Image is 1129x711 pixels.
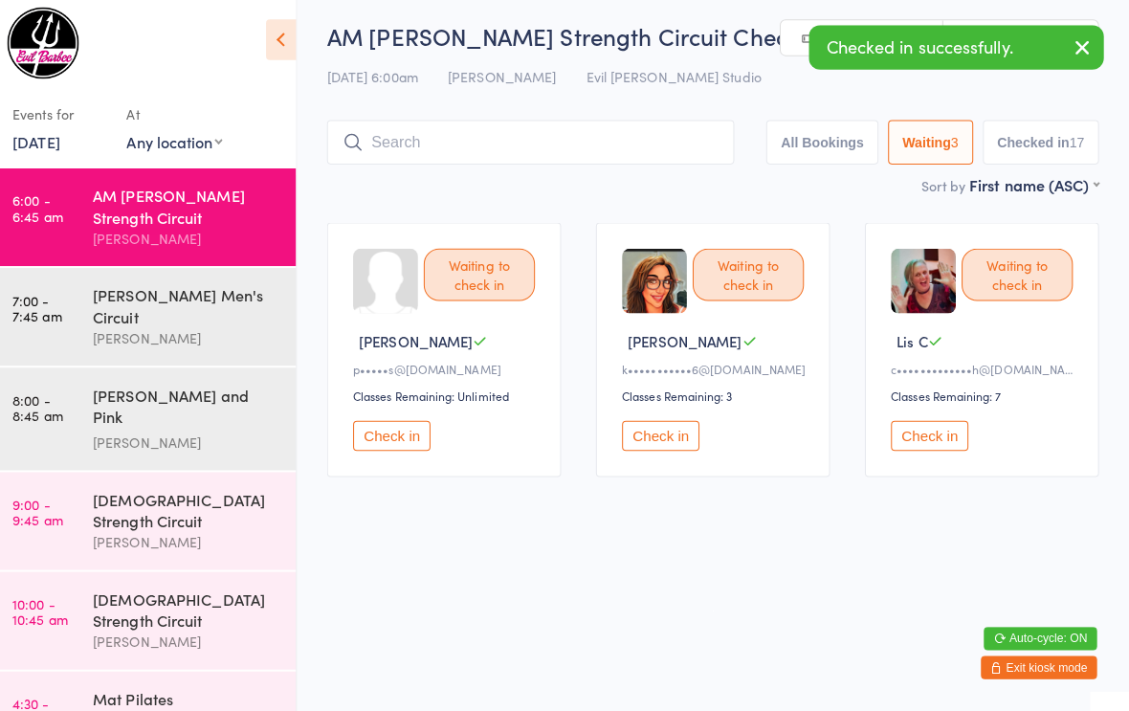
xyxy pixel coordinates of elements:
[104,632,289,654] div: [PERSON_NAME]
[104,589,289,632] div: [DEMOGRAPHIC_DATA] Strength Circuit
[6,273,305,369] a: 7:00 -7:45 am[PERSON_NAME] Men's Circuit[PERSON_NAME]
[104,434,289,456] div: [PERSON_NAME]
[891,126,975,170] button: Waiting3
[104,289,289,331] div: [PERSON_NAME] Men's Circuit
[894,254,958,318] img: image1656840585.png
[985,628,1097,651] button: Auto-cycle: ON
[985,126,1099,170] button: Checked in17
[362,365,547,381] div: p•••••s@[DOMAIN_NAME]
[628,390,813,407] div: Classes Remaining: 3
[894,424,970,454] button: Check in
[25,137,72,158] a: [DATE]
[6,371,305,473] a: 8:00 -8:45 am[PERSON_NAME] and Pink [DEMOGRAPHIC_DATA][PERSON_NAME]
[336,27,1099,58] h2: AM [PERSON_NAME] Strength Circuit Check-in
[6,475,305,571] a: 9:00 -9:45 am[DEMOGRAPHIC_DATA] Strength Circuit[PERSON_NAME]
[592,74,765,93] span: Evil [PERSON_NAME] Studio
[104,331,289,353] div: [PERSON_NAME]
[362,424,438,454] button: Check in
[138,105,232,137] div: At
[25,395,75,426] time: 8:00 - 8:45 am
[25,198,75,229] time: 6:00 - 6:45 am
[104,233,289,255] div: [PERSON_NAME]
[19,14,91,86] img: Evil Barbee Personal Training
[894,365,1079,381] div: c•••••••••••••h@[DOMAIN_NAME]
[983,656,1097,679] button: Exit kiosk mode
[25,499,75,529] time: 9:00 - 9:45 am
[923,182,967,201] label: Sort by
[628,254,692,318] img: image1653888091.png
[899,335,930,355] span: Lis C
[628,365,813,381] div: k•••••••••••6@[DOMAIN_NAME]
[362,390,547,407] div: Classes Remaining: Unlimited
[812,33,1104,77] div: Checked in successfully.
[770,126,881,170] button: All Bookings
[104,388,289,434] div: [PERSON_NAME] and Pink [DEMOGRAPHIC_DATA]
[971,180,1099,201] div: First name (ASC)
[104,533,289,555] div: [PERSON_NAME]
[25,105,119,137] div: Events for
[6,573,305,670] a: 10:00 -10:45 am[DEMOGRAPHIC_DATA] Strength Circuit[PERSON_NAME]
[138,137,232,158] div: Any location
[963,254,1074,305] div: Waiting to check in
[336,126,739,170] input: Search
[104,190,289,233] div: AM [PERSON_NAME] Strength Circuit
[455,74,563,93] span: [PERSON_NAME]
[104,688,289,709] div: Mat Pilates
[628,424,704,454] button: Check in
[6,174,305,271] a: 6:00 -6:45 amAM [PERSON_NAME] Strength Circuit[PERSON_NAME]
[953,141,961,156] div: 3
[1070,141,1085,156] div: 17
[104,491,289,533] div: [DEMOGRAPHIC_DATA] Strength Circuit
[367,335,480,355] span: [PERSON_NAME]
[633,335,746,355] span: [PERSON_NAME]
[336,74,426,93] span: [DATE] 6:00am
[432,254,542,305] div: Waiting to check in
[25,597,79,628] time: 10:00 - 10:45 am
[25,297,74,327] time: 7:00 - 7:45 am
[894,390,1079,407] div: Classes Remaining: 7
[697,254,808,305] div: Waiting to check in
